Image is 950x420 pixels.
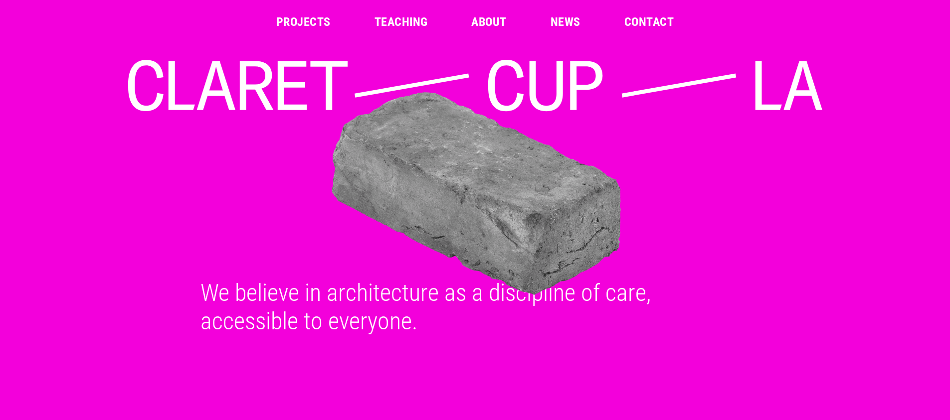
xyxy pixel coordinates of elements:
img: Old Brick [126,89,828,299]
a: Projects [276,16,331,28]
a: News [551,16,580,28]
a: Teaching [375,16,428,28]
a: Contact [624,16,674,28]
div: We believe in architecture as a discipline of care, accessible to everyone. [189,279,762,335]
a: About [471,16,506,28]
nav: Main Menu [276,16,674,28]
